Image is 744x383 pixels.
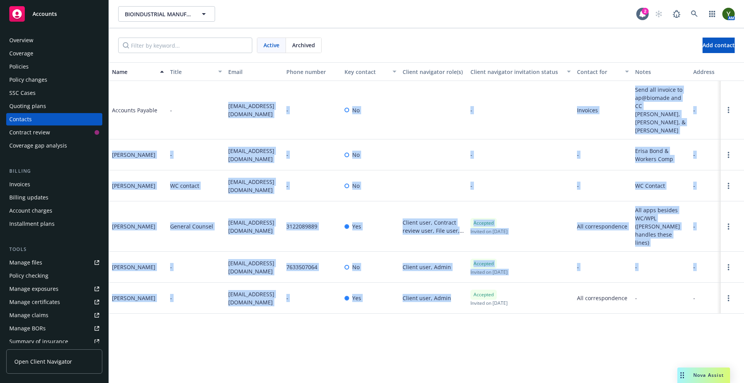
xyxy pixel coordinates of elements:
a: Summary of insurance [6,335,102,348]
div: [PERSON_NAME] [112,294,155,302]
a: Open options [724,150,733,160]
div: Manage BORs [9,322,46,335]
span: [EMAIL_ADDRESS][DOMAIN_NAME] [228,259,280,275]
span: Send all invoice to ap@biomade and CC [PERSON_NAME], [PERSON_NAME], & [PERSON_NAME] [635,86,687,134]
a: SSC Cases [6,87,102,99]
button: BIOINDUSTRIAL MANUFACTURING AND DESIGN ECOSYSTEM [118,6,215,22]
a: Search [687,6,702,22]
div: Tools [6,246,102,253]
div: [PERSON_NAME] [112,263,155,271]
span: - [577,182,579,190]
span: - [577,263,579,271]
span: No [352,263,360,271]
a: Installment plans [6,218,102,230]
span: All correspondence [577,222,629,230]
input: Filter by keyword... [118,38,252,53]
div: Manage certificates [9,296,60,308]
span: - [577,151,579,159]
a: Policy checking [6,270,102,282]
span: WC contact [170,182,199,190]
span: Nova Assist [693,372,724,378]
div: SSC Cases [9,87,36,99]
span: Invited on [DATE] [470,300,508,306]
a: Manage files [6,256,102,269]
button: Contact for [574,62,632,81]
span: All correspondence [577,294,629,302]
span: Invited on [DATE] [470,269,508,275]
span: - [170,294,172,302]
span: - [286,182,288,190]
span: - [693,222,695,230]
span: Open Client Navigator [14,357,72,366]
a: Manage exposures [6,283,102,295]
div: Policy changes [9,74,47,86]
div: Billing [6,167,102,175]
div: [PERSON_NAME] [112,151,155,159]
span: No [352,151,360,159]
button: Notes [632,62,690,81]
a: Open options [724,222,733,231]
span: [EMAIL_ADDRESS][DOMAIN_NAME] [228,178,280,194]
span: - [470,106,472,114]
a: Open options [724,263,733,272]
button: Client navigator invitation status [467,62,574,81]
span: Yes [352,294,361,302]
span: No [352,106,360,114]
div: Manage claims [9,309,48,321]
span: - [470,151,472,159]
a: Contract review [6,126,102,139]
span: - [170,263,172,271]
div: Policies [9,60,29,73]
div: Client navigator invitation status [470,68,562,76]
span: No [352,182,360,190]
div: Contacts [9,113,32,125]
a: Coverage gap analysis [6,139,102,152]
div: Quoting plans [9,100,46,112]
span: Accepted [474,220,494,227]
button: Key contact [341,62,400,81]
span: [EMAIL_ADDRESS][DOMAIN_NAME] [228,218,280,235]
a: Invoices [6,178,102,191]
a: Open options [724,105,733,115]
div: Installment plans [9,218,55,230]
div: Contract review [9,126,50,139]
a: Switch app [704,6,720,22]
span: [EMAIL_ADDRESS][DOMAIN_NAME] [228,102,280,118]
a: Accounts [6,3,102,25]
button: Add contact [703,38,735,53]
a: Coverage [6,47,102,60]
span: - [286,106,288,114]
span: - [470,182,472,190]
div: Summary of insurance [9,335,68,348]
span: Client user, Admin [403,263,451,271]
div: Phone number [286,68,338,76]
span: [EMAIL_ADDRESS][DOMAIN_NAME] [228,290,280,306]
div: [PERSON_NAME] [112,182,155,190]
a: Quoting plans [6,100,102,112]
a: Open options [724,294,733,303]
span: - [693,151,695,159]
div: Drag to move [677,368,687,383]
div: Overview [9,34,33,46]
a: Manage claims [6,309,102,321]
a: Manage certificates [6,296,102,308]
span: - [170,151,172,159]
div: Invoices [9,178,30,191]
button: Title [167,62,225,81]
div: Coverage gap analysis [9,139,67,152]
a: Account charges [6,204,102,217]
div: Manage exposures [9,283,59,295]
span: - [693,182,695,190]
span: [EMAIL_ADDRESS][DOMAIN_NAME] [228,147,280,163]
span: Archived [292,41,315,49]
div: Client user, Contract review user, File user, Certificate user, Policy user, Billing user, Exposu... [403,218,464,235]
span: - [286,294,288,302]
div: 2 [642,7,649,14]
a: Policies [6,60,102,73]
img: photo [722,8,735,20]
span: Active [263,41,279,49]
div: Client navigator role(s) [403,68,464,76]
a: Report a Bug [669,6,684,22]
